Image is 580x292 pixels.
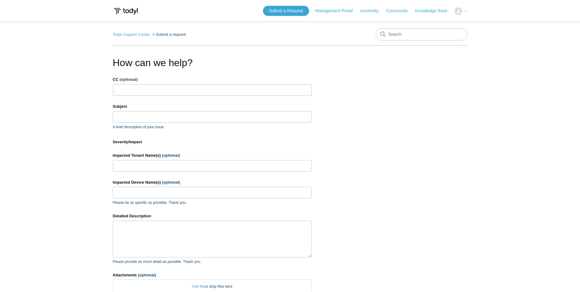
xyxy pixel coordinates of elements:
label: Attachments [113,272,312,278]
a: Community [386,8,414,14]
span: (optional) [162,180,180,185]
a: Management Portal [315,8,359,14]
img: Todyl Support Center Help Center home page [113,6,139,17]
label: CC [113,77,312,83]
label: Impacted Device Name(s) [113,179,312,185]
input: Search [376,28,467,40]
li: Todyl Support Center [113,32,151,37]
label: Subject [113,103,312,110]
span: (optional) [120,77,138,82]
a: Todyl Support Center [113,32,150,37]
li: Submit a request [151,32,186,37]
span: (optional) [138,273,156,277]
h1: How can we help? [113,55,312,70]
span: (optional) [162,153,180,158]
p: Please provide as much detail as possible. Thank you. [113,259,312,264]
label: Impacted Tenant Name(s) [113,152,312,159]
p: A brief description of your issue. [113,124,312,130]
p: Please be as specific as possible. Thank you. [113,200,312,205]
a: Knowledge Base [415,8,453,14]
a: University [360,8,385,14]
label: Detailed Description [113,213,312,219]
label: Severity/Impact [113,139,312,145]
a: Submit a Request [263,6,309,16]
